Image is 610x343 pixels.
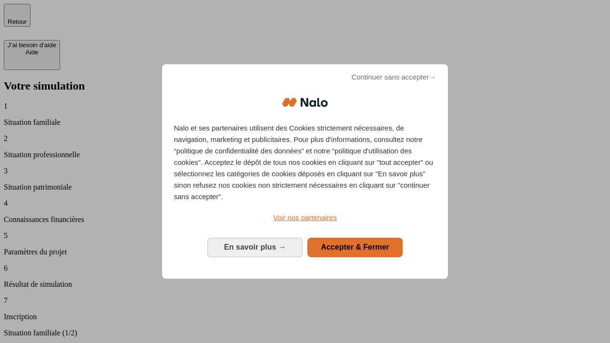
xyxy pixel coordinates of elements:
[174,212,436,223] a: Voir nos partenaires
[224,243,286,251] span: En savoir plus →
[162,64,448,278] div: Bienvenue chez Nalo Gestion du consentement
[321,243,389,251] span: Accepter & Fermer
[282,88,328,117] img: Logo
[174,122,436,202] p: Nalo et ses partenaires utilisent des Cookies strictement nécessaires, de navigation, marketing e...
[273,213,336,222] span: Voir nos partenaires
[351,71,436,83] span: Continuer sans accepter→
[307,238,403,257] button: Accepter & Fermer: Accepter notre traitement des données et fermer
[207,238,303,257] button: En savoir plus: Configurer vos consentements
